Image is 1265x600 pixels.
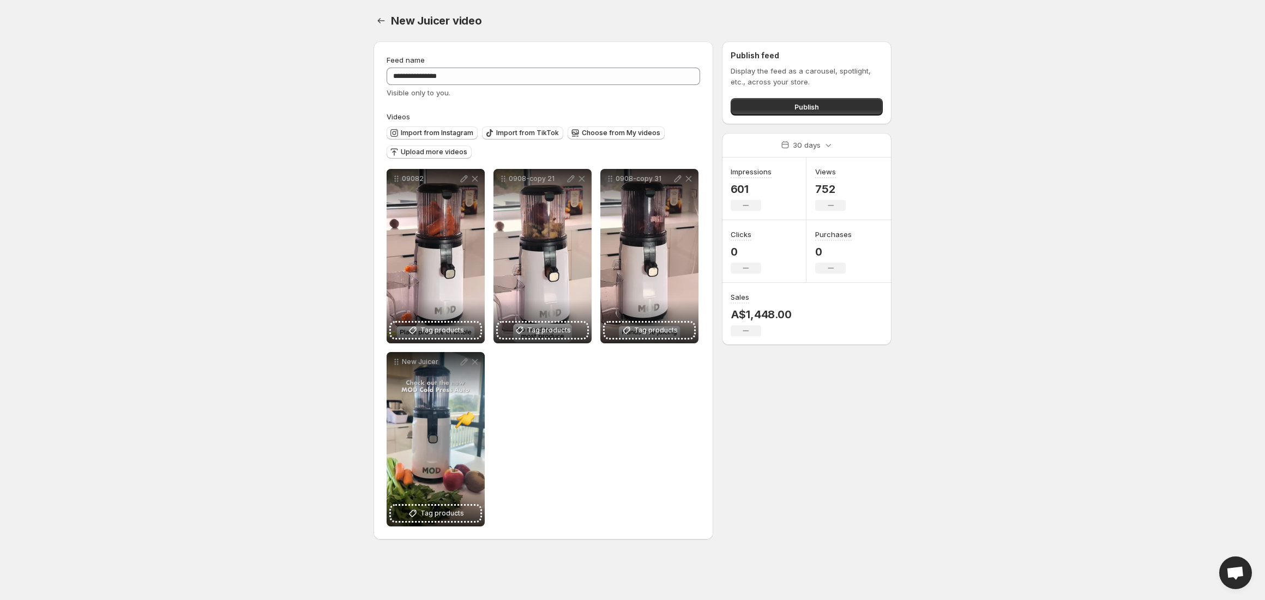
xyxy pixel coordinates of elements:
p: 0 [815,245,852,258]
span: Feed name [387,56,425,64]
button: Settings [374,13,389,28]
div: Open chat [1219,556,1252,589]
button: Tag products [605,323,694,338]
p: A$1,448.00 [731,308,792,321]
p: 601 [731,183,772,196]
div: 0908-copy 31Tag products [600,169,698,343]
div: 09082Tag products [387,169,485,343]
div: 0908-copy 21Tag products [493,169,592,343]
h3: Views [815,166,836,177]
button: Upload more videos [387,146,472,159]
span: Tag products [634,325,678,336]
div: New JuicerTag products [387,352,485,526]
p: 0 [731,245,761,258]
button: Publish [731,98,883,116]
h3: Clicks [731,229,751,240]
button: Tag products [498,323,587,338]
span: Upload more videos [401,148,467,156]
h2: Publish feed [731,50,883,61]
span: Publish [794,101,819,112]
p: 09082 [402,174,459,183]
button: Tag products [391,323,480,338]
button: Import from Instagram [387,126,478,140]
button: Import from TikTok [482,126,563,140]
p: New Juicer [402,357,459,366]
p: 0908-copy 31 [616,174,672,183]
h3: Sales [731,292,749,302]
p: 30 days [793,140,821,150]
button: Tag products [391,506,480,521]
span: Import from TikTok [496,129,559,137]
p: Display the feed as a carousel, spotlight, etc., across your store. [731,65,883,87]
span: New Juicer video [391,14,482,27]
span: Tag products [420,325,464,336]
span: Videos [387,112,410,121]
span: Visible only to you. [387,88,450,97]
span: Import from Instagram [401,129,473,137]
h3: Purchases [815,229,852,240]
p: 0908-copy 21 [509,174,565,183]
span: Choose from My videos [582,129,660,137]
h3: Impressions [731,166,772,177]
p: 752 [815,183,846,196]
span: Tag products [527,325,571,336]
button: Choose from My videos [568,126,665,140]
span: Tag products [420,508,464,519]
